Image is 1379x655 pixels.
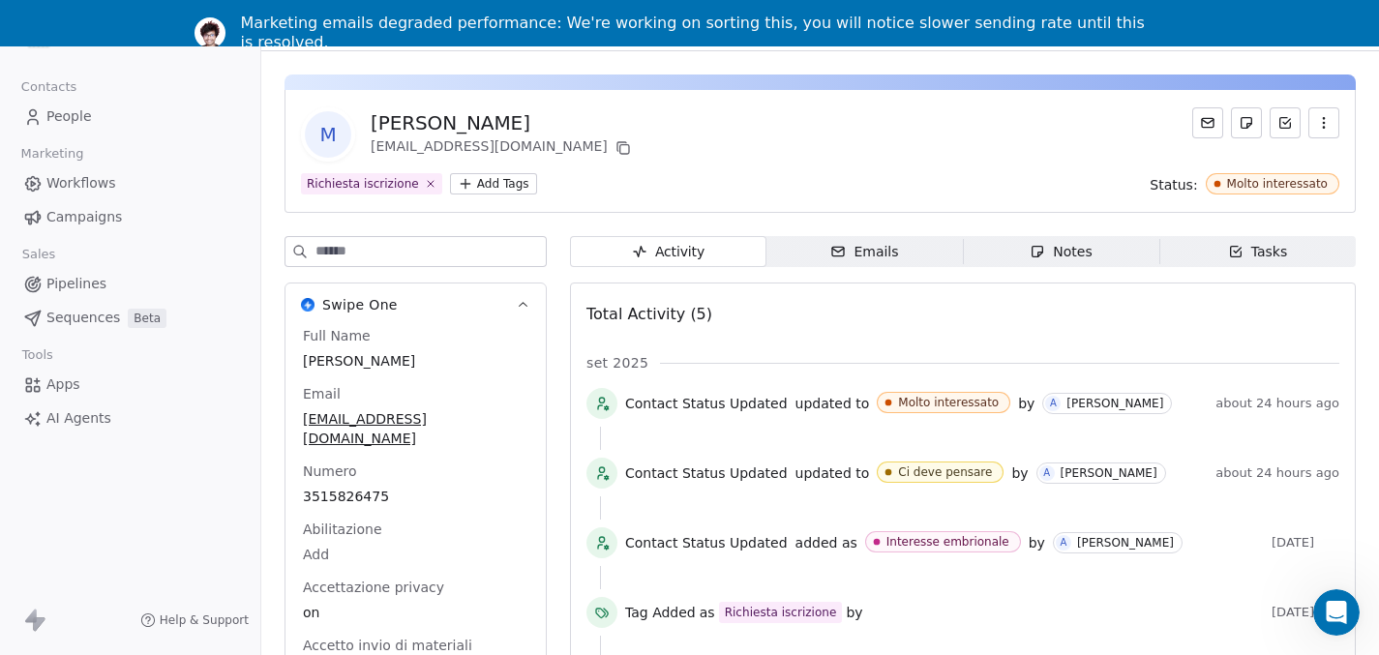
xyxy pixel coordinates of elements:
[1215,396,1339,411] span: about 24 hours ago
[1061,466,1157,480] div: [PERSON_NAME]
[625,533,788,552] span: Contact Status Updated
[898,465,992,479] div: Ci deve pensare
[13,73,85,102] span: Contacts
[299,384,345,403] span: Email
[1313,589,1360,636] iframe: Intercom live chat
[846,603,862,622] span: by
[46,408,111,429] span: AI Agents
[795,533,857,552] span: added as
[1018,394,1034,413] span: by
[15,402,245,434] a: AI Agents
[586,305,712,323] span: Total Activity (5)
[299,461,361,481] span: Numero
[46,308,120,328] span: Sequences
[725,604,837,621] div: Richiesta iscrizione
[700,603,715,622] span: as
[14,240,64,269] span: Sales
[140,612,249,628] a: Help & Support
[586,353,648,372] span: set 2025
[15,302,245,334] a: SequencesBeta
[46,374,80,395] span: Apps
[303,409,528,448] span: [EMAIL_ADDRESS][DOMAIN_NAME]
[128,309,166,328] span: Beta
[450,173,537,194] button: Add Tags
[305,111,351,158] span: M
[303,603,528,622] span: on
[299,578,448,597] span: Accettazione privacy
[307,175,419,193] div: Richiesta iscrizione
[303,351,528,371] span: [PERSON_NAME]
[160,612,249,628] span: Help & Support
[1272,605,1339,620] span: [DATE]
[371,109,635,136] div: [PERSON_NAME]
[625,394,788,413] span: Contact Status Updated
[46,173,116,194] span: Workflows
[886,535,1009,549] div: Interesse embrionale
[1215,465,1339,481] span: about 24 hours ago
[195,17,225,48] img: Profile image for Ram
[795,463,870,483] span: updated to
[1227,177,1328,191] div: Molto interessato
[1066,397,1163,410] div: [PERSON_NAME]
[1043,465,1050,481] div: A
[898,396,999,409] div: Molto interessato
[625,463,788,483] span: Contact Status Updated
[303,545,528,564] span: Add
[46,274,106,294] span: Pipelines
[301,298,315,312] img: Swipe One
[46,106,92,127] span: People
[1150,175,1197,194] span: Status:
[15,201,245,233] a: Campaigns
[241,14,1154,52] div: Marketing emails degraded performance: We're working on sorting this, you will notice slower send...
[371,136,635,160] div: [EMAIL_ADDRESS][DOMAIN_NAME]
[13,139,92,168] span: Marketing
[1011,463,1028,483] span: by
[1272,535,1339,551] span: [DATE]
[14,341,61,370] span: Tools
[285,283,546,326] button: Swipe OneSwipe One
[299,520,386,539] span: Abilitazione
[299,326,375,345] span: Full Name
[1077,536,1174,550] div: [PERSON_NAME]
[15,167,245,199] a: Workflows
[1030,242,1092,262] div: Notes
[1060,535,1066,551] div: A
[1050,396,1057,411] div: A
[795,394,870,413] span: updated to
[322,295,398,314] span: Swipe One
[15,101,245,133] a: People
[830,242,898,262] div: Emails
[15,268,245,300] a: Pipelines
[303,487,528,506] span: 3515826475
[1228,242,1288,262] div: Tasks
[15,369,245,401] a: Apps
[625,603,696,622] span: Tag Added
[299,636,476,655] span: Accetto invio di materiali
[46,207,122,227] span: Campaigns
[1029,533,1045,552] span: by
